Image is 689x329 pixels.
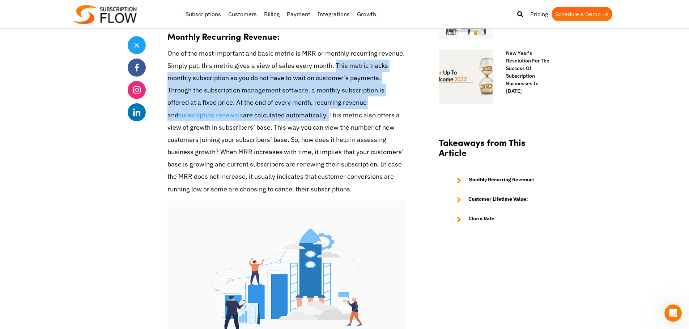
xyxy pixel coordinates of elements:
[353,7,380,21] a: Growth
[450,215,554,224] a: Churn Rate
[439,137,554,165] h2: Takeaways from This Article
[439,49,493,104] img: Subscription-Businesses-In-2022
[73,5,137,24] img: Subscriptionflow
[468,195,528,204] strong: Customer Lifetime Value:
[450,195,554,204] a: Customer Lifetime Value:
[527,7,552,21] a: Pricing
[178,111,243,119] a: subscription renewals
[468,176,535,185] strong: Monthly Recurring Revenue:
[552,7,612,21] a: Schedule a Demo
[450,176,554,185] a: Monthly Recurring Revenue:
[167,47,406,195] p: One of the most important and basic metric is MRR or monthly recurring revenue. Simply put, this ...
[314,7,353,21] a: Integrations
[167,30,280,42] strong: Monthly Recurring Revenue:
[499,49,554,95] a: New Year's Resolution For The Success Of Subscription Businesses In [DATE]
[468,215,494,224] strong: Churn Rate
[664,304,682,322] iframe: Intercom live chat
[260,7,283,21] a: Billing
[182,7,225,21] a: Subscriptions
[225,7,260,21] a: Customers
[283,7,314,21] a: Payment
